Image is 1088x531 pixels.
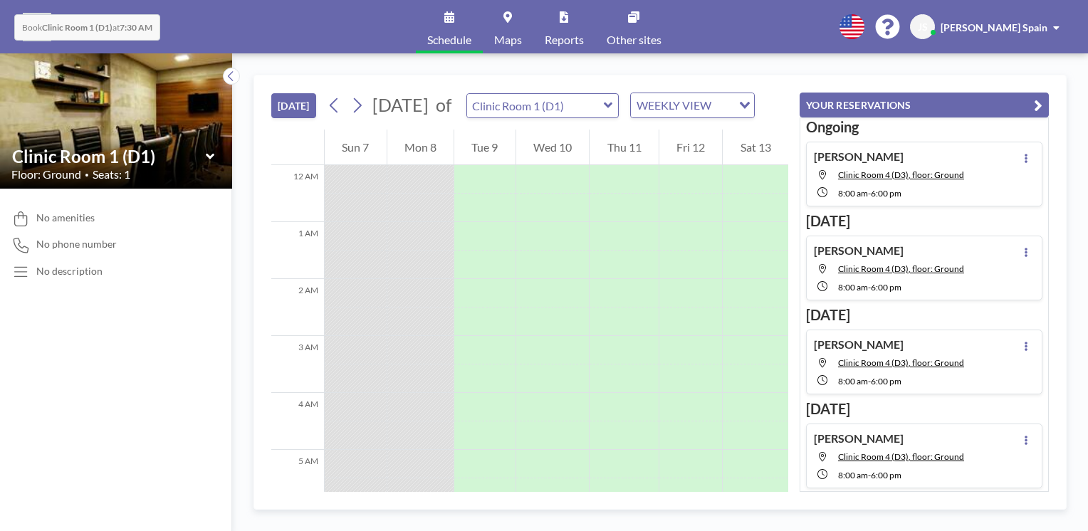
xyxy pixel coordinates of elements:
span: WEEKLY VIEW [634,96,714,115]
span: No amenities [36,211,95,224]
div: Sat 13 [723,130,788,165]
div: Thu 11 [590,130,659,165]
h3: Ongoing [806,118,1042,136]
span: [DATE] [372,94,429,115]
div: Tue 9 [454,130,516,165]
span: Floor: Ground [11,167,81,182]
h4: [PERSON_NAME] [814,243,904,258]
h4: [PERSON_NAME] [814,337,904,352]
div: Wed 10 [516,130,590,165]
input: Search for option [716,96,731,115]
span: • [85,170,89,179]
div: 4 AM [271,393,324,450]
div: Fri 12 [659,130,723,165]
h3: [DATE] [806,400,1042,418]
span: - [868,188,871,199]
span: 8:00 AM [838,470,868,480]
h3: [DATE] [806,306,1042,324]
span: of [436,94,451,116]
span: - [868,470,871,480]
span: - [868,282,871,293]
span: Maps [494,34,522,46]
input: Clinic Room 1 (D1) [467,94,604,117]
span: JS [918,21,928,33]
img: organization-logo [23,13,51,41]
span: Clinic Room 4 (D3), floor: Ground [838,451,964,462]
h4: [PERSON_NAME] [814,149,904,164]
div: 12 AM [271,165,324,222]
span: [PERSON_NAME] Spain [941,21,1047,33]
div: 5 AM [271,450,324,507]
span: No phone number [36,238,117,251]
input: Clinic Room 1 (D1) [12,146,206,167]
span: Clinic Room 4 (D3), floor: Ground [838,357,964,368]
span: 6:00 PM [871,188,901,199]
span: Reports [545,34,584,46]
span: 8:00 AM [838,376,868,387]
span: 6:00 PM [871,282,901,293]
div: Search for option [631,93,754,117]
button: [DATE] [271,93,316,118]
button: YOUR RESERVATIONS [800,93,1049,117]
span: 8:00 AM [838,188,868,199]
h3: [DATE] [806,212,1042,230]
h4: [PERSON_NAME] [814,431,904,446]
span: Clinic Room 4 (D3), floor: Ground [838,169,964,180]
div: No description [36,265,103,278]
div: 2 AM [271,279,324,336]
span: 8:00 AM [838,282,868,293]
span: 6:00 PM [871,376,901,387]
span: Other sites [607,34,661,46]
div: 3 AM [271,336,324,393]
span: Clinic Room 4 (D3), floor: Ground [838,263,964,274]
span: Schedule [427,34,471,46]
span: 6:00 PM [871,470,901,480]
div: 1 AM [271,222,324,279]
span: Seats: 1 [93,167,130,182]
div: Mon 8 [387,130,454,165]
span: - [868,376,871,387]
div: Sun 7 [325,130,387,165]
